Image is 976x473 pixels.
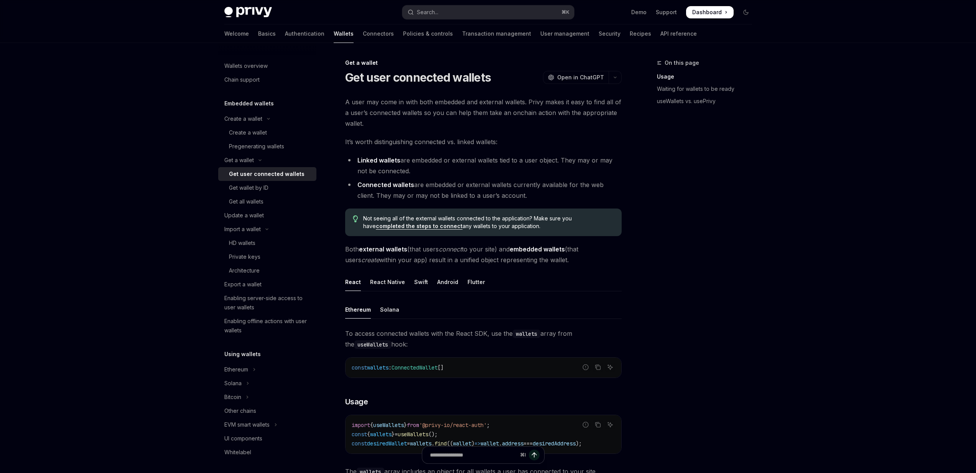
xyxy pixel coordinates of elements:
[229,169,304,179] div: Get user connected wallets
[229,238,255,248] div: HD wallets
[605,362,615,372] button: Ask AI
[513,330,540,338] code: wallets
[218,278,316,291] a: Export a wallet
[370,422,373,429] span: {
[363,25,394,43] a: Connectors
[462,25,531,43] a: Transaction management
[345,136,622,147] span: It’s worth distinguishing connected vs. linked wallets:
[373,422,404,429] span: useWallets
[218,314,316,337] a: Enabling offline actions with user wallets
[657,83,758,95] a: Waiting for wallets to be ready
[410,440,431,447] span: wallets
[414,273,428,291] div: Swift
[359,245,407,253] strong: external wallets
[407,422,419,429] span: from
[224,75,260,84] div: Chain support
[218,222,316,236] button: Toggle Import a wallet section
[487,422,490,429] span: ;
[402,5,574,19] button: Open search
[218,445,316,459] a: Whitelabel
[224,114,262,123] div: Create a wallet
[357,181,414,189] strong: Connected wallets
[218,153,316,167] button: Toggle Get a wallet section
[224,393,241,402] div: Bitcoin
[345,244,622,265] span: Both (that users to your site) and (that users within your app) result in a unified object repres...
[404,422,407,429] span: }
[510,245,565,253] strong: embedded wallets
[430,447,517,463] input: Ask a question...
[345,396,368,407] span: Usage
[447,440,453,447] span: ((
[224,61,268,71] div: Wallets overview
[407,440,410,447] span: =
[224,350,261,359] h5: Using wallets
[224,294,312,312] div: Enabling server-side access to user wallets
[229,128,267,137] div: Create a wallet
[419,422,487,429] span: '@privy-io/react-auth'
[224,379,242,388] div: Solana
[398,431,428,438] span: useWallets
[229,183,268,192] div: Get wallet by ID
[345,179,622,201] li: are embedded or external wallets currently available for the web client. They may or may not be l...
[576,440,582,447] span: );
[593,362,603,372] button: Copy the contents from the code block
[392,364,438,371] span: ConnectedWallet
[499,440,502,447] span: .
[345,97,622,129] span: A user may come in with both embedded and external wallets. Privy makes it easy to find all of a ...
[353,215,358,222] svg: Tip
[581,420,591,430] button: Report incorrect code
[561,9,569,15] span: ⌘ K
[352,364,367,371] span: const
[502,440,523,447] span: address
[474,440,481,447] span: =>
[453,440,471,447] span: wallet
[692,8,722,16] span: Dashboard
[258,25,276,43] a: Basics
[218,264,316,278] a: Architecture
[224,448,251,457] div: Whitelabel
[657,95,758,107] a: useWallets vs. usePrivy
[224,211,264,220] div: Update a wallet
[224,156,254,165] div: Get a wallet
[380,301,399,319] div: Solana
[345,59,622,67] div: Get a wallet
[229,252,260,261] div: Private keys
[224,420,270,429] div: EVM smart wallets
[471,440,474,447] span: )
[593,420,603,430] button: Copy the contents from the code block
[224,225,261,234] div: Import a wallet
[218,390,316,404] button: Toggle Bitcoin section
[218,73,316,87] a: Chain support
[543,71,609,84] button: Open in ChatGPT
[740,6,752,18] button: Toggle dark mode
[224,365,248,374] div: Ethereum
[352,440,367,447] span: const
[656,8,677,16] a: Support
[218,181,316,195] a: Get wallet by ID
[395,431,398,438] span: =
[218,363,316,376] button: Toggle Ethereum section
[345,273,361,291] div: React
[388,364,392,371] span: :
[218,140,316,153] a: Pregenerating wallets
[605,420,615,430] button: Ask AI
[417,8,438,17] div: Search...
[345,328,622,350] span: To access connected wallets with the React SDK, use the array from the hook:
[229,142,284,151] div: Pregenerating wallets
[435,440,447,447] span: find
[229,197,263,206] div: Get all wallets
[218,404,316,418] a: Other chains
[218,209,316,222] a: Update a wallet
[431,440,435,447] span: .
[285,25,324,43] a: Authentication
[437,273,458,291] div: Android
[218,59,316,73] a: Wallets overview
[630,25,651,43] a: Recipes
[631,8,647,16] a: Demo
[345,301,371,319] div: Ethereum
[665,58,699,67] span: On this page
[354,340,391,349] code: useWallets
[428,431,438,438] span: ();
[438,364,444,371] span: []
[557,74,604,81] span: Open in ChatGPT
